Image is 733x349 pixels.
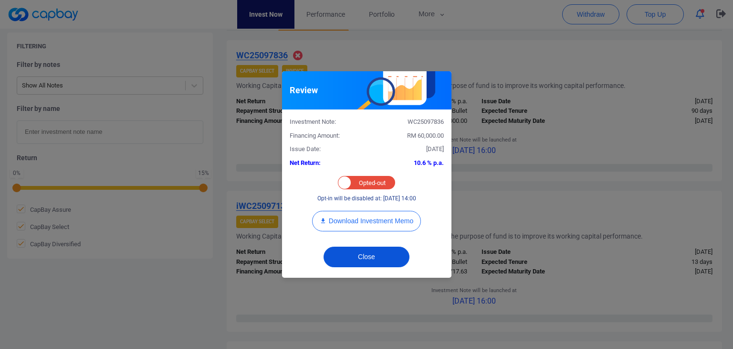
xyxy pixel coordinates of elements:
[317,194,416,203] p: Opt-in will be disabled at: [DATE] 14:00
[283,158,367,168] div: Net Return:
[366,117,451,127] div: WC25097836
[283,144,367,154] div: Issue Date:
[366,158,451,168] div: 10.6 % p.a.
[366,144,451,154] div: [DATE]
[283,117,367,127] div: Investment Note:
[324,247,409,267] button: Close
[290,85,318,96] h5: Review
[312,211,421,231] button: Download Investment Memo
[283,131,367,141] div: Financing Amount:
[407,132,444,139] span: RM 60,000.00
